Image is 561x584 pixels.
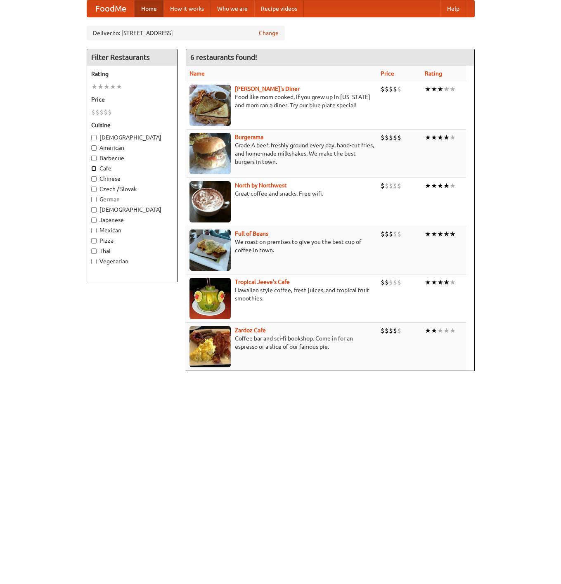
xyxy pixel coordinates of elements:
[190,53,257,61] ng-pluralize: 6 restaurants found!
[440,0,466,17] a: Help
[397,133,401,142] li: $
[385,133,389,142] li: $
[443,85,450,94] li: ★
[425,85,431,94] li: ★
[381,326,385,335] li: $
[163,0,211,17] a: How it works
[381,229,385,239] li: $
[381,70,394,77] a: Price
[235,182,287,189] b: North by Northwest
[437,278,443,287] li: ★
[91,166,97,171] input: Cafe
[450,326,456,335] li: ★
[397,278,401,287] li: $
[91,228,97,233] input: Mexican
[254,0,304,17] a: Recipe videos
[91,206,173,214] label: [DEMOGRAPHIC_DATA]
[431,278,437,287] li: ★
[393,85,397,94] li: $
[385,85,389,94] li: $
[91,175,173,183] label: Chinese
[189,141,374,166] p: Grade A beef, freshly ground every day, hand-cut fries, and home-made milkshakes. We make the bes...
[91,121,173,129] h5: Cuisine
[450,229,456,239] li: ★
[425,278,431,287] li: ★
[91,185,173,193] label: Czech / Slovak
[450,181,456,190] li: ★
[189,326,231,367] img: zardoz.jpg
[437,181,443,190] li: ★
[397,85,401,94] li: $
[91,156,97,161] input: Barbecue
[189,334,374,351] p: Coffee bar and sci-fi bookshop. Come in for an espresso or a slice of our famous pie.
[437,133,443,142] li: ★
[443,229,450,239] li: ★
[189,85,231,126] img: sallys.jpg
[110,82,116,91] li: ★
[189,181,231,222] img: north.jpg
[91,197,97,202] input: German
[91,257,173,265] label: Vegetarian
[91,248,97,254] input: Thai
[235,327,266,333] b: Zardoz Cafe
[87,26,285,40] div: Deliver to: [STREET_ADDRESS]
[385,326,389,335] li: $
[443,278,450,287] li: ★
[425,181,431,190] li: ★
[91,238,97,244] input: Pizza
[87,0,135,17] a: FoodMe
[393,181,397,190] li: $
[393,229,397,239] li: $
[91,82,97,91] li: ★
[235,85,300,92] a: [PERSON_NAME]'s Diner
[91,154,173,162] label: Barbecue
[189,238,374,254] p: We roast on premises to give you the best cup of coffee in town.
[116,82,122,91] li: ★
[431,85,437,94] li: ★
[381,278,385,287] li: $
[389,133,393,142] li: $
[91,135,97,140] input: [DEMOGRAPHIC_DATA]
[443,326,450,335] li: ★
[189,133,231,174] img: burgerama.jpg
[97,82,104,91] li: ★
[381,85,385,94] li: $
[425,133,431,142] li: ★
[99,108,104,117] li: $
[397,181,401,190] li: $
[450,133,456,142] li: ★
[189,70,205,77] a: Name
[425,326,431,335] li: ★
[389,85,393,94] li: $
[91,145,97,151] input: American
[389,229,393,239] li: $
[91,133,173,142] label: [DEMOGRAPHIC_DATA]
[235,230,268,237] b: Full of Beans
[91,195,173,203] label: German
[91,70,173,78] h5: Rating
[389,181,393,190] li: $
[431,181,437,190] li: ★
[235,279,290,285] a: Tropical Jeeve's Cafe
[385,278,389,287] li: $
[135,0,163,17] a: Home
[385,181,389,190] li: $
[450,85,456,94] li: ★
[91,164,173,173] label: Cafe
[91,144,173,152] label: American
[397,326,401,335] li: $
[211,0,254,17] a: Who we are
[91,187,97,192] input: Czech / Slovak
[389,278,393,287] li: $
[437,326,443,335] li: ★
[425,229,431,239] li: ★
[91,218,97,223] input: Japanese
[381,133,385,142] li: $
[393,326,397,335] li: $
[397,229,401,239] li: $
[91,207,97,213] input: [DEMOGRAPHIC_DATA]
[450,278,456,287] li: ★
[425,70,442,77] a: Rating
